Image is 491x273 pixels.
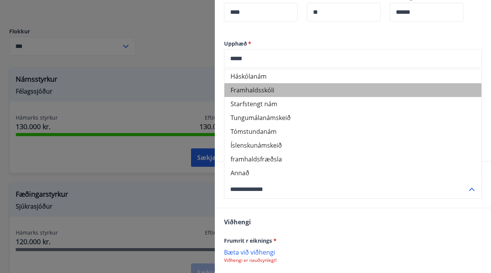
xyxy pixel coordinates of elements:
label: Upphæð [224,40,482,48]
span: Viðhengi [224,218,251,226]
p: Bæta við viðhengi [224,248,482,256]
li: Tungumálanámskeið [224,111,481,125]
li: Íslenskunámskeið [224,138,481,152]
li: framhaldsfræðsla [224,152,481,166]
li: Tómstundanám [224,125,481,138]
p: Viðhengi er nauðsynlegt! [224,257,482,263]
li: Framhaldsskóli [224,83,481,97]
li: Annað [224,166,481,180]
div: Upphæð [224,49,482,68]
li: Háskólanám [224,69,481,83]
span: Frumrit r eiknings [224,237,277,244]
label: Heiti náms [224,68,482,76]
li: Starfstengt nám [224,97,481,111]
